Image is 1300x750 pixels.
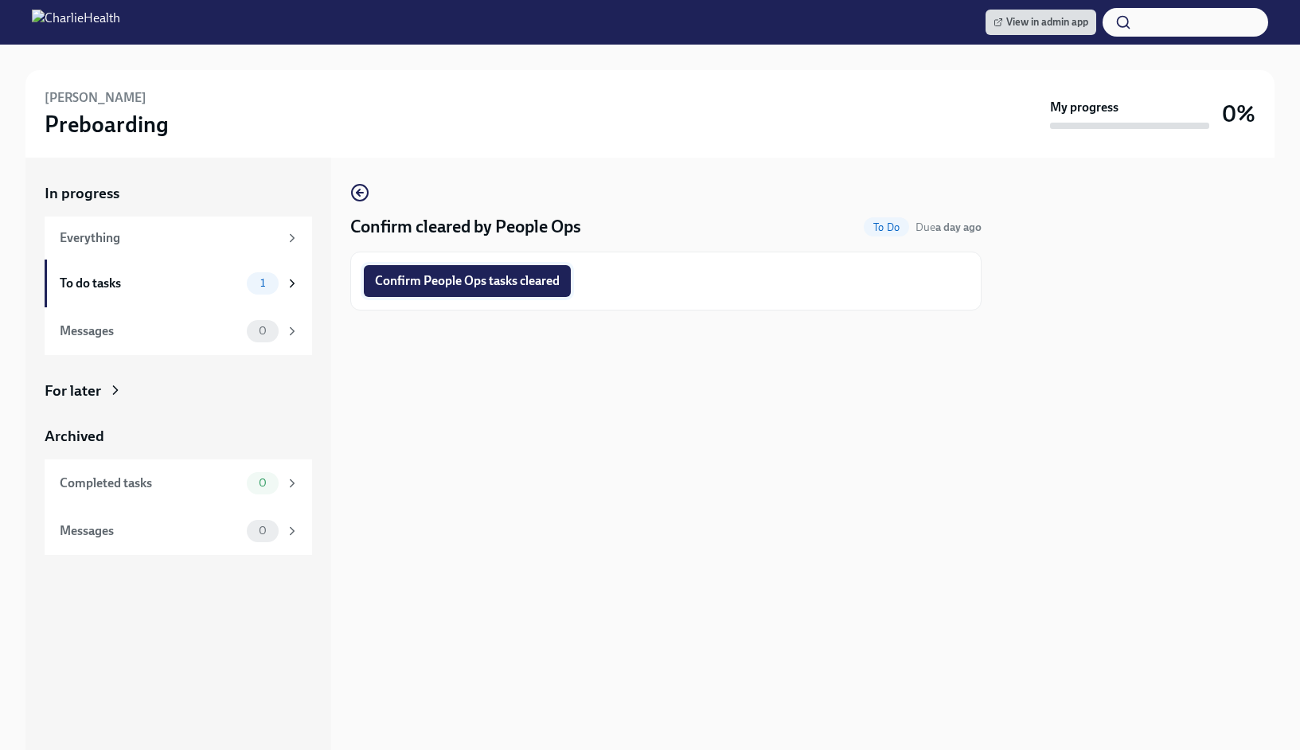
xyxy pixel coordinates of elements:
[60,522,240,540] div: Messages
[45,307,312,355] a: Messages0
[864,221,909,233] span: To Do
[1050,99,1118,116] strong: My progress
[60,275,240,292] div: To do tasks
[60,475,240,492] div: Completed tasks
[45,89,146,107] h6: [PERSON_NAME]
[994,14,1088,30] span: View in admin app
[249,525,276,537] span: 0
[364,265,571,297] button: Confirm People Ops tasks cleared
[350,215,581,239] h4: Confirm cleared by People Ops
[915,220,982,235] span: October 7th, 2025 09:00
[1222,100,1255,128] h3: 0%
[251,277,275,289] span: 1
[45,260,312,307] a: To do tasks1
[45,381,312,401] a: For later
[60,229,279,247] div: Everything
[45,217,312,260] a: Everything
[45,381,101,401] div: For later
[45,183,312,204] a: In progress
[45,507,312,555] a: Messages0
[249,325,276,337] span: 0
[32,10,120,35] img: CharlieHealth
[986,10,1096,35] a: View in admin app
[45,459,312,507] a: Completed tasks0
[45,110,169,139] h3: Preboarding
[935,221,982,234] strong: a day ago
[45,426,312,447] a: Archived
[375,273,560,289] span: Confirm People Ops tasks cleared
[249,477,276,489] span: 0
[60,322,240,340] div: Messages
[915,221,982,234] span: Due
